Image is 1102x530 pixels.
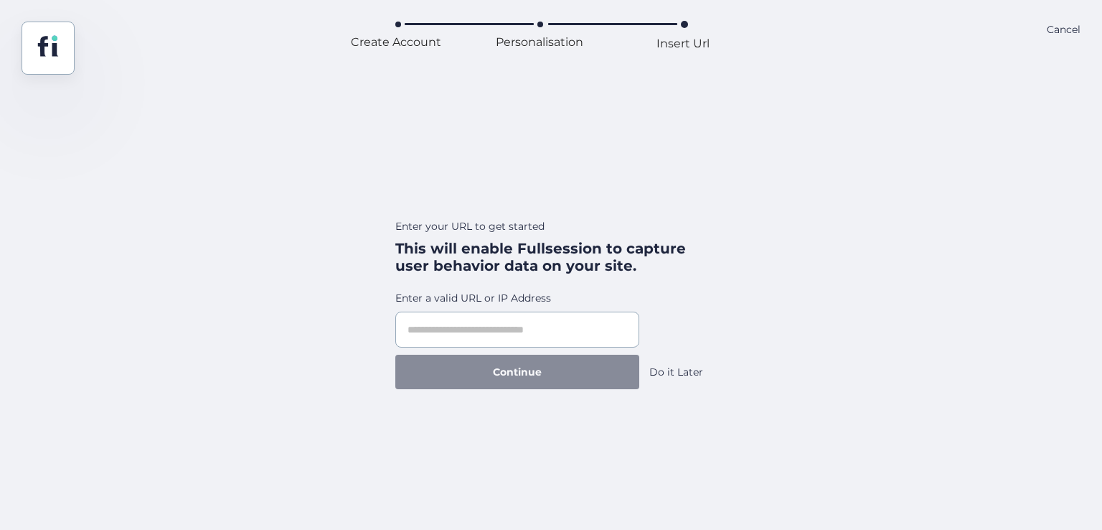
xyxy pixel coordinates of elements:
button: Continue [395,355,639,389]
div: This will enable Fullsession to capture user behavior data on your site. [395,240,707,274]
div: Personalisation [496,33,583,51]
div: Create Account [351,33,441,51]
div: Enter your URL to get started [395,218,707,234]
div: Insert Url [656,34,710,52]
div: Enter a valid URL or IP Address [395,290,639,306]
div: Cancel [1047,22,1080,75]
div: Do it Later [649,364,703,380]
